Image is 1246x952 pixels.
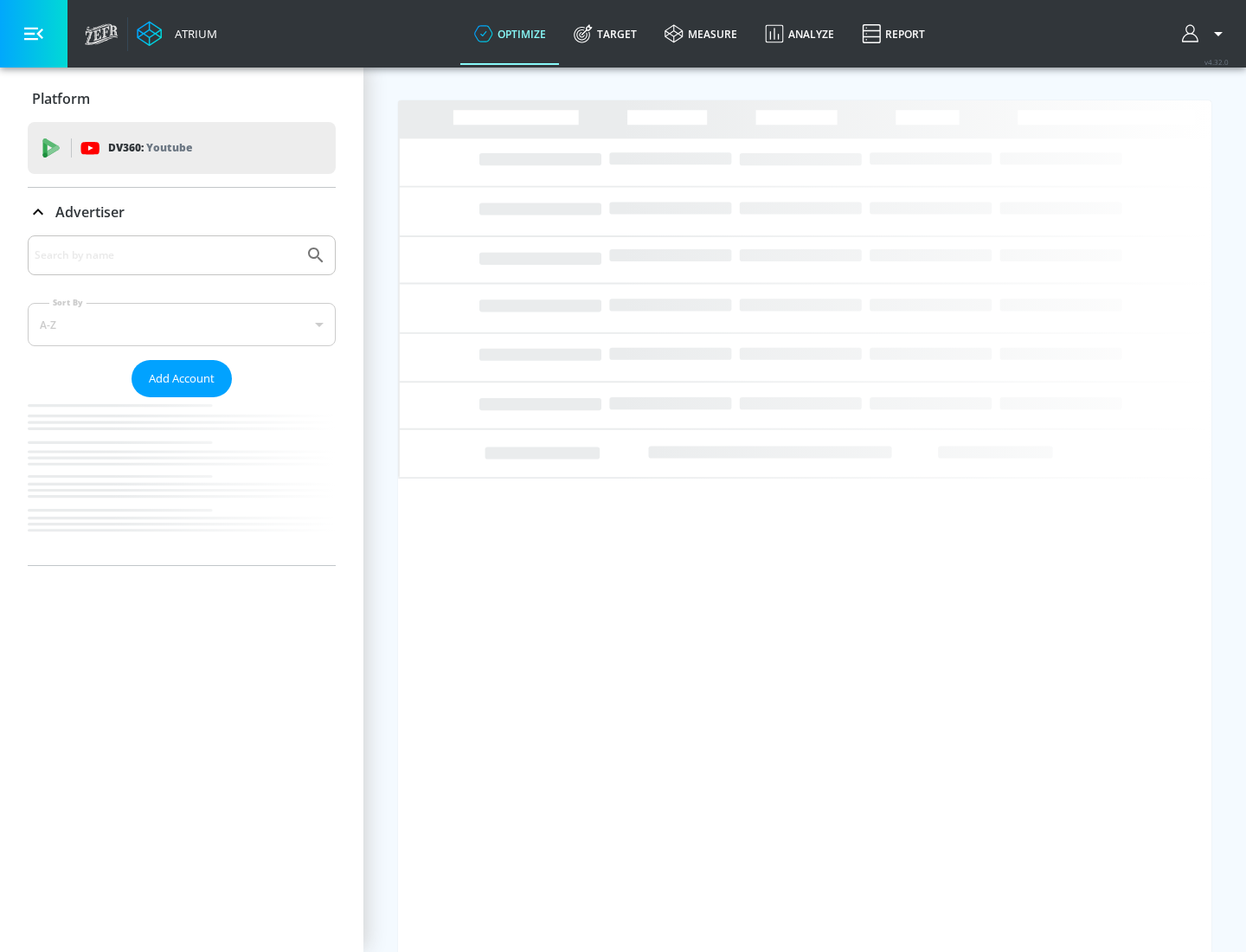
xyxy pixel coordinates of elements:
[28,122,336,174] div: DV360: Youtube
[28,74,336,123] div: Platform
[168,26,217,42] div: Atrium
[108,138,192,158] p: DV360:
[32,89,90,108] p: Platform
[848,3,939,65] a: Report
[28,303,336,346] div: A-Z
[28,188,336,236] div: Advertiser
[35,244,297,267] input: Search by name
[560,3,651,65] a: Target
[651,3,751,65] a: measure
[49,297,87,308] label: Sort By
[1204,57,1229,67] span: v 4.32.0
[751,3,848,65] a: Analyze
[460,3,560,65] a: optimize
[132,360,232,397] button: Add Account
[28,235,336,565] div: Advertiser
[28,397,336,565] nav: list of Advertiser
[146,138,192,157] p: Youtube
[149,369,215,389] span: Add Account
[137,21,217,47] a: Atrium
[55,203,125,222] p: Advertiser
